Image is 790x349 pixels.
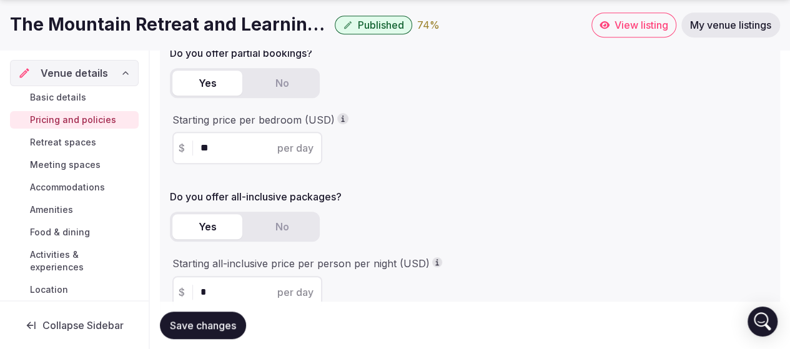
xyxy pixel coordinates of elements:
a: View listing [591,12,676,37]
span: Activities & experiences [30,248,134,273]
label: Do you offer partial bookings? [170,48,770,58]
span: Location [30,283,68,296]
span: $ [179,285,185,300]
div: Starting all-inclusive price per person per night (USD) [172,257,768,270]
span: Collapse Sidebar [42,319,124,332]
label: Do you offer all-inclusive packages? [170,192,770,202]
button: Collapse Sidebar [10,312,139,339]
span: Amenities [30,204,73,216]
a: Location [10,281,139,298]
div: Starting price per bedroom (USD) [172,113,768,127]
span: $ [179,140,185,155]
span: Meeting spaces [30,159,101,171]
a: Pricing and policies [10,111,139,129]
div: Open Intercom Messenger [748,307,778,337]
a: Amenities [10,201,139,219]
span: Food & dining [30,226,90,238]
span: per day [277,140,314,155]
a: Retreat spaces [10,134,139,151]
div: 74 % [417,17,440,32]
a: Activities & experiences [10,246,139,276]
span: Retreat spaces [30,136,96,149]
span: per day [277,285,314,300]
button: 74% [417,17,440,32]
button: Save changes [160,312,246,339]
span: Venue details [41,66,108,81]
a: My venue listings [681,12,780,37]
button: No [247,71,317,96]
a: Accommodations [10,179,139,196]
button: Published [335,16,412,34]
span: View listing [615,19,668,31]
a: Food & dining [10,224,139,241]
button: Yes [172,214,242,239]
a: Basic details [10,89,139,106]
span: Basic details [30,91,86,104]
span: Save changes [170,319,236,332]
span: Accommodations [30,181,105,194]
a: Meeting spaces [10,156,139,174]
h1: The Mountain Retreat and Learning Center [10,12,330,37]
button: No [247,214,317,239]
span: My venue listings [690,19,771,31]
span: Pricing and policies [30,114,116,126]
button: Yes [172,71,242,96]
span: Published [358,19,404,31]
